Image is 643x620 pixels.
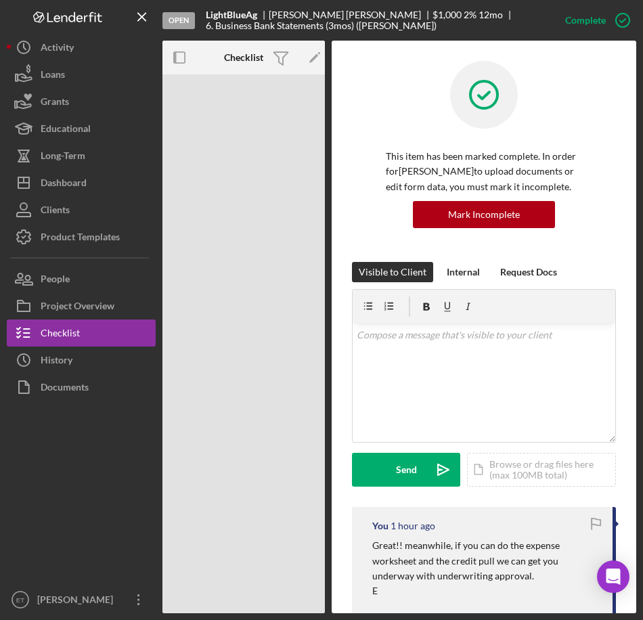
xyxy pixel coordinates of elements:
div: You [372,521,389,531]
button: History [7,347,156,374]
div: [PERSON_NAME] [PERSON_NAME] [269,9,433,20]
div: Send [396,453,417,487]
text: ET [16,596,24,604]
div: Complete [565,7,606,34]
div: Project Overview [41,292,114,323]
div: Visible to Client [359,262,426,282]
div: Dashboard [41,169,87,200]
button: Educational [7,115,156,142]
div: Internal [447,262,480,282]
button: Checklist [7,319,156,347]
button: Request Docs [493,262,564,282]
button: Long-Term [7,142,156,169]
div: People [41,265,70,296]
button: Grants [7,88,156,115]
div: Loans [41,61,65,91]
button: Activity [7,34,156,61]
div: Open Intercom Messenger [597,560,629,593]
div: Mark Incomplete [448,201,520,228]
div: Documents [41,374,89,404]
button: Internal [440,262,487,282]
button: Loans [7,61,156,88]
div: Activity [41,34,74,64]
div: Checklist [41,319,80,350]
div: 12 mo [479,9,503,20]
span: $1,000 [433,9,462,20]
button: Documents [7,374,156,401]
button: Mark Incomplete [413,201,555,228]
p: This item has been marked complete. In order for [PERSON_NAME] to upload documents or edit form d... [386,149,582,194]
div: 6. Business Bank Statements (3mos) ([PERSON_NAME]) [206,20,437,31]
div: [PERSON_NAME] [34,586,122,617]
div: 2 % [464,9,476,20]
button: Clients [7,196,156,223]
button: People [7,265,156,292]
button: Complete [552,7,636,34]
b: LightBlueAg [206,9,257,20]
p: E [372,583,599,598]
div: Long-Term [41,142,85,173]
div: Request Docs [500,262,557,282]
div: Grants [41,88,69,118]
button: Product Templates [7,223,156,250]
div: Clients [41,196,70,227]
div: History [41,347,72,377]
button: Visible to Client [352,262,433,282]
div: Open [162,12,195,29]
div: Product Templates [41,223,120,254]
time: 2025-09-22 21:57 [391,521,435,531]
button: Project Overview [7,292,156,319]
button: Dashboard [7,169,156,196]
button: Send [352,453,460,487]
p: Great!! meanwhile, if you can do the expense worksheet and the credit pull we can get you underwa... [372,538,599,583]
b: Checklist [224,52,263,63]
button: ET[PERSON_NAME] [7,586,156,613]
div: Educational [41,115,91,146]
